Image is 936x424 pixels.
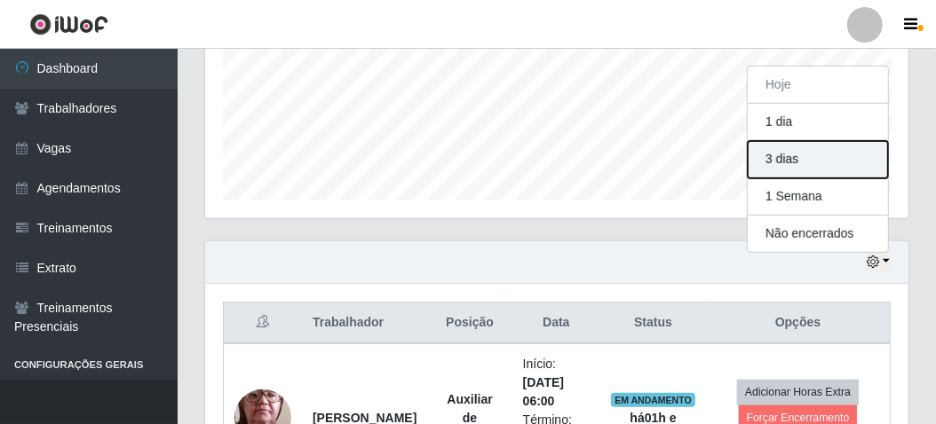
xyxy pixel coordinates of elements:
[600,302,706,344] th: Status
[737,380,859,404] button: Adicionar Horas Extra
[512,302,600,344] th: Data
[748,216,888,252] button: Não encerrados
[611,393,695,407] span: EM ANDAMENTO
[748,67,888,104] button: Hoje
[427,302,512,344] th: Posição
[523,355,590,411] li: Início:
[523,375,564,408] time: [DATE] 06:00
[29,13,108,35] img: CoreUI Logo
[748,104,888,141] button: 1 dia
[748,141,888,178] button: 3 dias
[748,178,888,216] button: 1 Semana
[706,302,890,344] th: Opções
[302,302,427,344] th: Trabalhador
